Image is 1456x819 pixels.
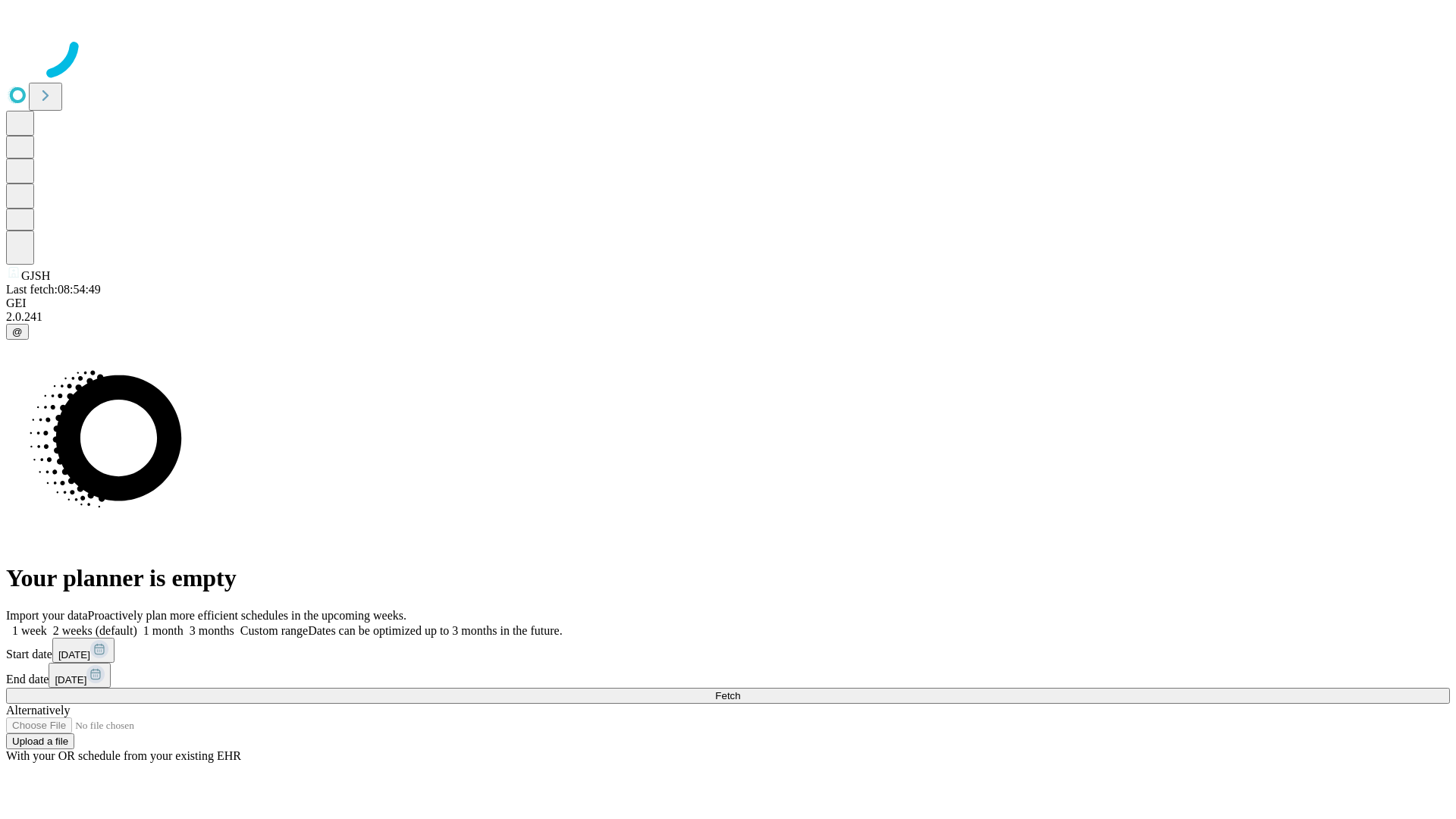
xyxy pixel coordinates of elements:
[49,663,111,688] button: [DATE]
[6,283,101,296] span: Last fetch: 08:54:49
[12,326,23,337] span: @
[6,733,74,749] button: Upload a file
[53,624,137,637] span: 2 weeks (default)
[88,609,406,622] span: Proactively plan more efficient schedules in the upcoming weeks.
[6,297,1450,310] div: GEI
[6,688,1450,704] button: Fetch
[52,638,115,663] button: [DATE]
[6,310,1450,324] div: 2.0.241
[55,674,86,686] span: [DATE]
[6,704,70,717] span: Alternatively
[6,638,1450,663] div: Start date
[6,564,1450,592] h1: Your planner is empty
[308,624,562,637] span: Dates can be optimized up to 3 months in the future.
[715,690,740,701] span: Fetch
[143,624,184,637] span: 1 month
[58,649,90,661] span: [DATE]
[190,624,234,637] span: 3 months
[12,624,47,637] span: 1 week
[6,609,88,622] span: Import your data
[240,624,308,637] span: Custom range
[6,663,1450,688] div: End date
[6,324,29,340] button: @
[6,749,241,762] span: With your OR schedule from your existing EHR
[21,269,50,282] span: GJSH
